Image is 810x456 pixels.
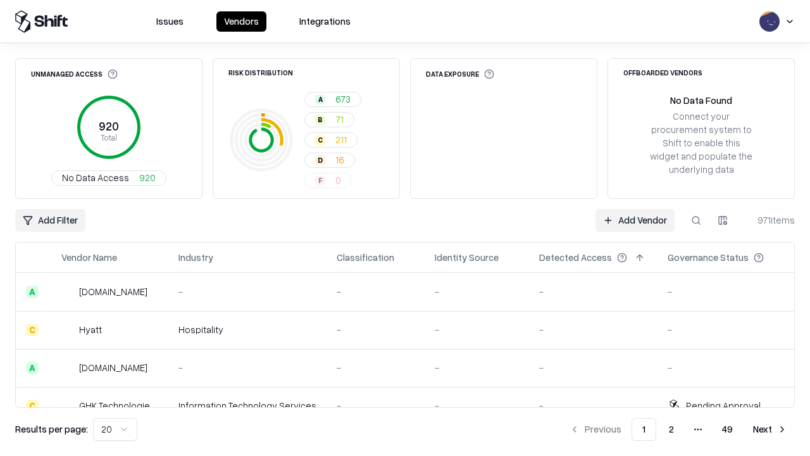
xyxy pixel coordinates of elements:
[62,171,129,184] span: No Data Access
[745,418,795,441] button: Next
[435,399,519,412] div: -
[79,399,158,412] div: GHK Technologies Inc.
[435,251,499,264] div: Identity Source
[315,135,325,145] div: C
[101,132,117,142] tspan: Total
[539,285,647,298] div: -
[539,323,647,336] div: -
[26,400,39,412] div: C
[670,94,732,107] div: No Data Found
[335,113,344,126] span: 71
[304,112,354,127] button: B71
[61,251,117,264] div: Vendor Name
[216,11,266,32] button: Vendors
[335,92,351,106] span: 673
[61,286,74,298] img: intrado.com
[435,361,519,374] div: -
[426,69,494,79] div: Data Exposure
[668,285,784,298] div: -
[178,251,213,264] div: Industry
[539,251,612,264] div: Detected Access
[79,323,102,336] div: Hyatt
[668,361,784,374] div: -
[304,92,361,107] button: A673
[178,399,316,412] div: Information Technology Services
[686,399,761,412] div: Pending Approval
[304,153,355,168] button: D16
[315,155,325,165] div: D
[61,362,74,374] img: primesec.co.il
[539,399,647,412] div: -
[51,170,166,186] button: No Data Access920
[337,251,394,264] div: Classification
[435,323,519,336] div: -
[595,209,675,232] a: Add Vendor
[562,418,795,441] nav: pagination
[304,132,358,148] button: C211
[61,324,74,336] img: Hyatt
[139,171,156,184] span: 920
[659,418,684,441] button: 2
[178,285,316,298] div: -
[178,323,316,336] div: Hospitality
[79,361,147,374] div: [DOMAIN_NAME]
[623,69,702,76] div: Offboarded Vendors
[712,418,743,441] button: 49
[337,323,414,336] div: -
[26,286,39,298] div: A
[292,11,358,32] button: Integrations
[668,251,749,264] div: Governance Status
[15,209,85,232] button: Add Filter
[31,69,118,79] div: Unmanaged Access
[539,361,647,374] div: -
[15,422,88,436] p: Results per page:
[435,285,519,298] div: -
[26,362,39,374] div: A
[337,399,414,412] div: -
[26,324,39,336] div: C
[649,110,754,177] div: Connect your procurement system to Shift to enable this widget and populate the underlying data
[315,94,325,104] div: A
[337,361,414,374] div: -
[79,285,147,298] div: [DOMAIN_NAME]
[632,418,656,441] button: 1
[668,323,784,336] div: -
[335,153,344,167] span: 16
[228,69,293,76] div: Risk Distribution
[61,400,74,412] img: GHK Technologies Inc.
[178,361,316,374] div: -
[315,115,325,125] div: B
[744,213,795,227] div: 971 items
[99,119,119,133] tspan: 920
[337,285,414,298] div: -
[335,133,347,146] span: 211
[149,11,191,32] button: Issues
